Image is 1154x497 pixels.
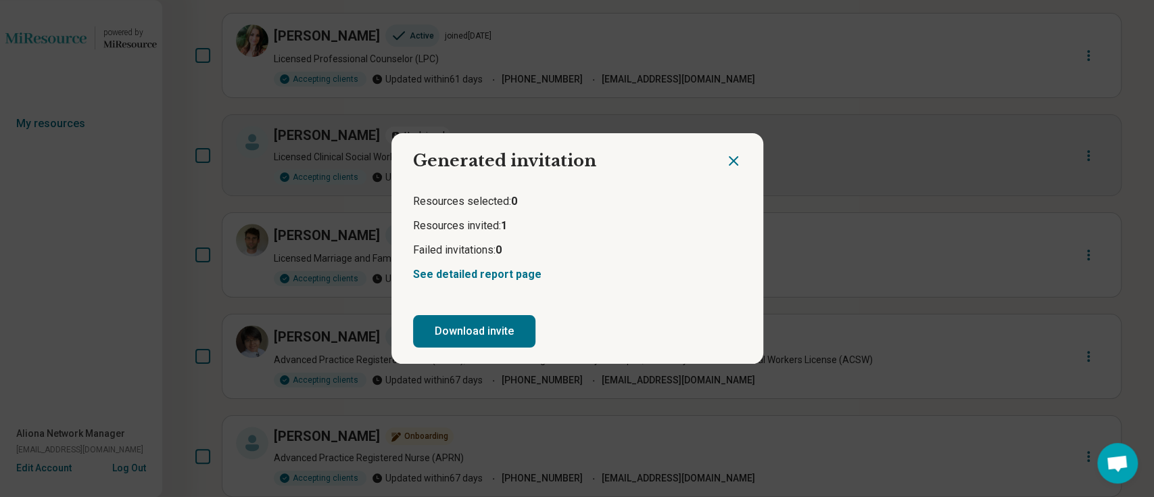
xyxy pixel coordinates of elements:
[496,243,502,256] span: 0
[413,268,542,281] a: See detailed report page
[391,133,725,178] h2: Generated invitation
[501,219,507,232] span: 1
[511,195,517,208] span: 0
[413,315,535,348] button: Download invite
[413,193,742,210] p: Resources selected:
[725,153,742,169] button: Close dialog
[413,218,742,234] p: Resources invited:
[413,242,742,258] p: Failed invitations:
